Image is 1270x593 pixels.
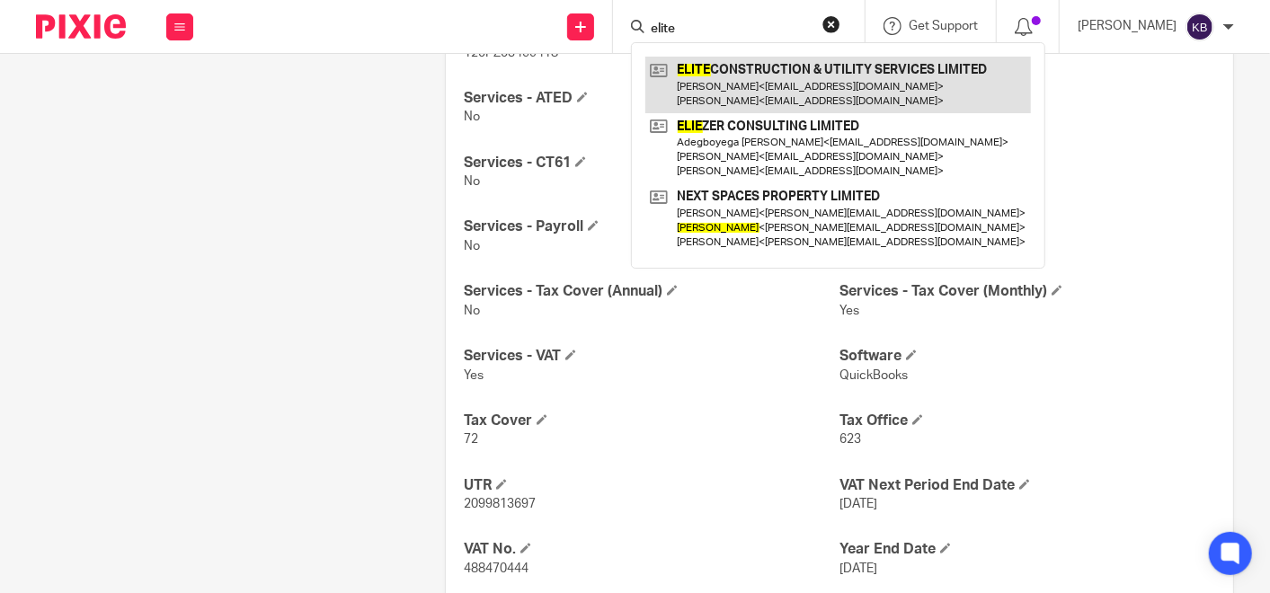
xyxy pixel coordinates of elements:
p: [PERSON_NAME] [1078,17,1177,35]
h4: Tax Office [839,412,1215,430]
span: Get Support [909,20,978,32]
h4: VAT Next Period End Date [839,476,1215,495]
span: [DATE] [839,498,877,510]
span: Yes [839,305,859,317]
button: Clear [822,15,840,33]
span: No [464,305,480,317]
span: 488470444 [464,562,528,575]
h4: Services - ATED [464,89,839,108]
span: [DATE] [839,562,877,575]
span: 2099813697 [464,498,536,510]
span: QuickBooks [839,369,908,382]
h4: Services - VAT [464,347,839,366]
span: 72 [464,433,478,446]
img: svg%3E [1186,13,1214,41]
h4: Services - Tax Cover (Annual) [464,282,839,301]
h4: Services - CT61 [464,154,839,173]
span: No [464,240,480,252]
input: Search [649,22,811,38]
span: Yes [464,369,484,382]
h4: UTR [464,476,839,495]
h4: Tax Cover [464,412,839,430]
span: 120PZ03459418 [464,47,558,59]
h4: Year End Date [839,540,1215,559]
img: Pixie [36,14,126,39]
h4: Software [839,347,1215,366]
span: No [464,111,480,123]
h4: VAT No. [464,540,839,559]
span: 623 [839,433,861,446]
span: No [464,175,480,188]
h4: Services - Tax Cover (Monthly) [839,282,1215,301]
h4: Services - Payroll [464,217,839,236]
